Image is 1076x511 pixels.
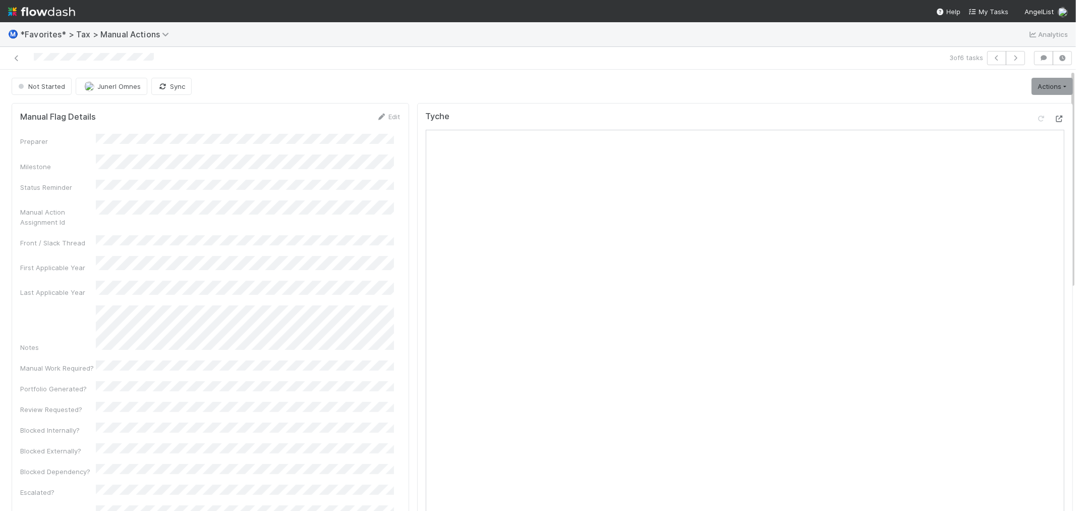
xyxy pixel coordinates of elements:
[20,136,96,146] div: Preparer
[20,487,96,497] div: Escalated?
[20,467,96,477] div: Blocked Dependency?
[20,263,96,273] div: First Applicable Year
[20,425,96,435] div: Blocked Internally?
[936,7,960,17] div: Help
[20,112,96,122] h5: Manual Flag Details
[1032,78,1073,95] a: Actions
[20,29,174,39] span: *Favorites* > Tax > Manual Actions
[20,363,96,373] div: Manual Work Required?
[151,78,192,95] button: Sync
[8,3,75,20] img: logo-inverted-e16ddd16eac7371096b0.svg
[1028,28,1068,40] a: Analytics
[20,238,96,248] div: Front / Slack Thread
[1025,8,1054,16] span: AngelList
[426,112,450,122] h5: Tyche
[377,113,401,121] a: Edit
[84,81,94,91] img: avatar_de77a991-7322-4664-a63d-98ba485ee9e0.png
[949,53,983,63] span: 3 of 6 tasks
[20,384,96,394] div: Portfolio Generated?
[20,162,96,172] div: Milestone
[20,404,96,415] div: Review Requested?
[97,82,141,90] span: Junerl Omnes
[20,287,96,297] div: Last Applicable Year
[969,7,1008,17] a: My Tasks
[8,30,18,38] span: Ⓜ️
[20,207,96,227] div: Manual Action Assignment Id
[20,342,96,352] div: Notes
[20,446,96,456] div: Blocked Externally?
[969,8,1008,16] span: My Tasks
[76,78,147,95] button: Junerl Omnes
[20,182,96,192] div: Status Reminder
[1058,7,1068,17] img: avatar_de77a991-7322-4664-a63d-98ba485ee9e0.png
